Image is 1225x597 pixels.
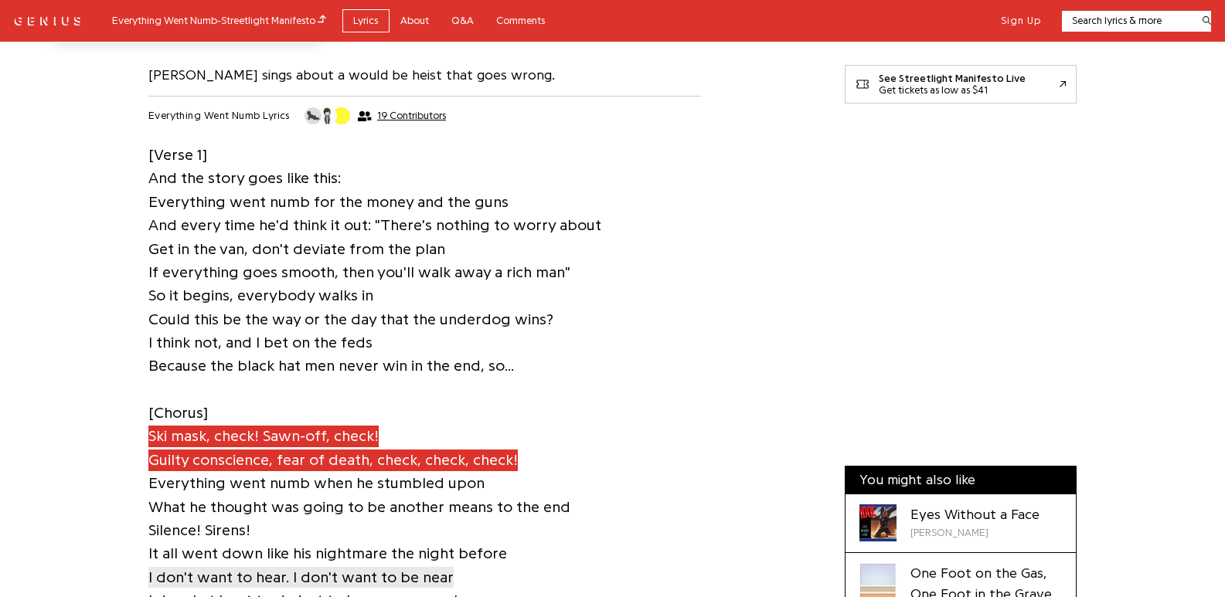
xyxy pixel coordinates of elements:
div: Cover art for Eyes Without a Face by Billy Idol [859,504,897,541]
div: See Streetlight Manifesto Live [879,73,1026,84]
input: Search lyrics & more [1062,13,1193,29]
button: 19 Contributors [304,107,446,125]
a: See Streetlight Manifesto LiveGet tickets as low as $41 [845,65,1077,103]
h2: Everything Went Numb Lyrics [148,109,290,123]
span: 19 Contributors [377,110,446,122]
a: Comments [485,9,556,33]
span: Ski mask, check! Sawn-off, check! Guilty conscience, fear of death, check, check, check! [148,426,518,470]
a: About [390,9,441,33]
div: Get tickets as low as $41 [879,84,1026,96]
div: [PERSON_NAME] [910,525,1040,541]
div: Eyes Without a Face [910,504,1040,525]
a: Cover art for Eyes Without a Face by Billy IdolEyes Without a Face[PERSON_NAME] [846,494,1076,553]
a: Ski mask, check! Sawn-off, check!Guilty conscience, fear of death, check, check, check! [148,424,518,472]
a: Lyrics [342,9,390,33]
div: Everything Went Numb - Streetlight Manifesto [112,12,326,29]
a: Q&A [441,9,485,33]
a: I don't want to hear. I don't want to be near [148,565,454,589]
a: [PERSON_NAME] sings about a would be heist that goes wrong. [148,68,555,82]
div: You might also like [846,466,1076,494]
button: Sign Up [1001,14,1041,28]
